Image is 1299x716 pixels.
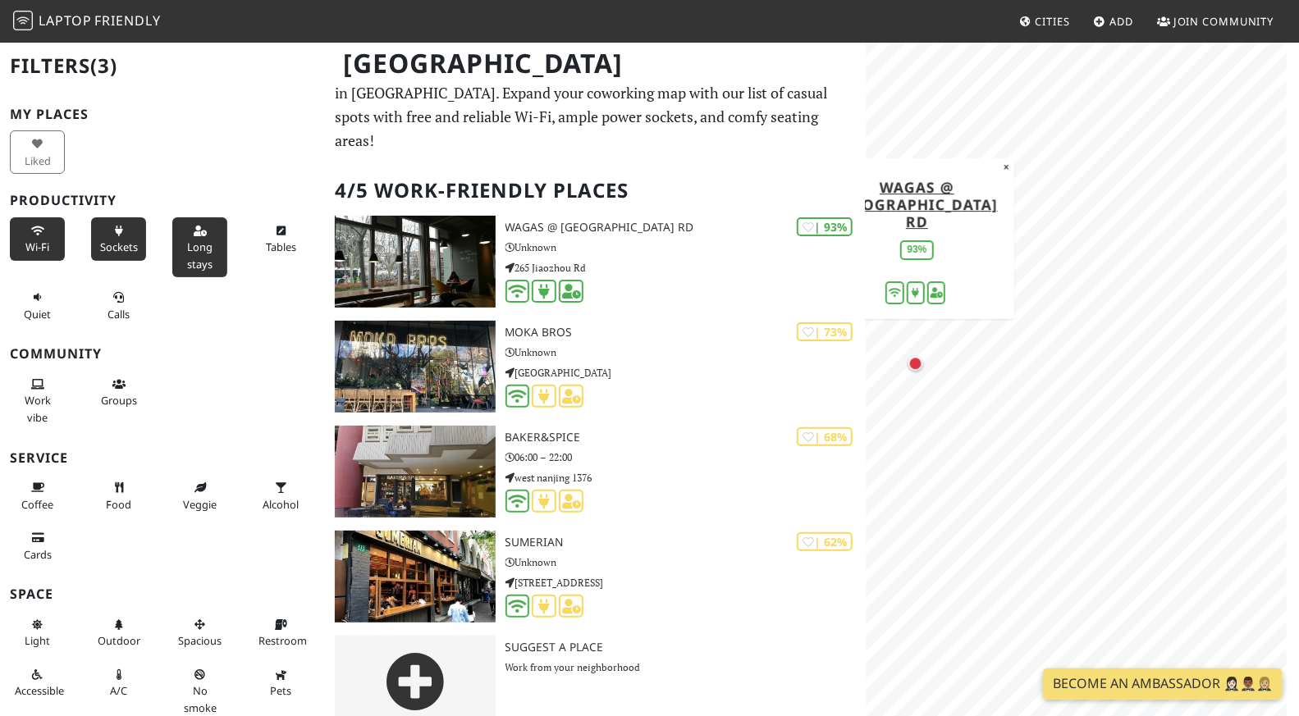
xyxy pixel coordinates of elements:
button: Accessible [10,661,65,705]
button: Wi-Fi [10,217,65,261]
button: Groups [91,371,146,414]
button: Alcohol [254,474,309,518]
span: Video/audio calls [107,307,130,322]
span: Friendly [94,11,160,30]
span: Long stays [187,239,213,271]
div: | 73% [797,322,853,341]
a: Moka Bros | 73% Moka Bros Unknown [GEOGRAPHIC_DATA] [325,321,867,413]
div: | 93% [797,217,853,236]
img: BAKER&SPICE [335,426,496,518]
h3: Moka Bros [505,326,867,340]
h2: Filters [10,41,315,91]
span: Natural light [25,633,50,648]
span: Outdoor area [98,633,140,648]
span: Power sockets [100,239,138,254]
div: Map marker [908,356,941,389]
button: Sockets [91,217,146,261]
h1: [GEOGRAPHIC_DATA] [330,41,863,86]
button: Coffee [10,474,65,518]
h3: Suggest a Place [505,641,867,654]
span: Air conditioned [110,683,127,698]
span: Quiet [24,307,51,322]
button: Food [91,474,146,518]
a: Join Community [1150,7,1281,36]
span: Join Community [1173,14,1274,29]
button: Tables [254,217,309,261]
h3: Community [10,346,315,362]
span: (3) [90,52,117,79]
a: Wagas @ Jiaozhou Rd | 93% Wagas @ [GEOGRAPHIC_DATA] Rd Unknown 265 Jiaozhou Rd [325,216,867,308]
button: Cards [10,524,65,568]
div: | 68% [797,427,853,446]
button: Spacious [172,611,227,654]
button: A/C [91,661,146,705]
h2: 4/5 Work-Friendly Places [335,166,857,216]
h3: Productivity [10,193,315,208]
span: Spacious [178,633,222,648]
img: Moka Bros [335,321,496,413]
p: Unknown [505,344,867,360]
p: 06:00 – 22:00 [505,449,867,465]
span: Alcohol [263,497,300,512]
h3: My Places [10,107,315,122]
span: Add [1110,14,1134,29]
p: Work from your neighborhood [505,659,867,675]
h3: Space [10,586,315,602]
span: Work-friendly tables [266,239,296,254]
h3: Wagas @ [GEOGRAPHIC_DATA] Rd [505,221,867,235]
span: Veggie [183,497,217,512]
a: Cities [1013,7,1077,36]
button: Close popup [999,158,1014,176]
span: Pet friendly [271,683,292,698]
p: [STREET_ADDRESS] [505,575,867,591]
span: Smoke free [184,683,217,714]
p: 265 Jiaozhou Rd [505,260,867,276]
img: LaptopFriendly [13,11,33,30]
h3: Service [10,450,315,466]
span: Credit cards [24,547,52,562]
span: Group tables [101,393,137,408]
a: SUMERIAN | 62% SUMERIAN Unknown [STREET_ADDRESS] [325,531,867,623]
span: Cities [1036,14,1070,29]
button: Work vibe [10,371,65,431]
button: Pets [254,661,309,705]
button: Veggie [172,474,227,518]
img: Wagas @ Jiaozhou Rd [335,216,496,308]
img: SUMERIAN [335,531,496,623]
span: People working [25,393,51,424]
p: Unknown [505,554,867,570]
span: Food [106,497,131,512]
button: Restroom [254,611,309,654]
button: Calls [91,284,146,327]
span: Coffee [21,497,53,512]
button: Long stays [172,217,227,277]
button: Outdoor [91,611,146,654]
div: 93% [901,240,934,259]
h3: BAKER&SPICE [505,431,867,445]
span: Accessible [15,683,64,698]
p: west nanjing 1376 [505,470,867,486]
span: Restroom [258,633,307,648]
button: Quiet [10,284,65,327]
a: BAKER&SPICE | 68% BAKER&SPICE 06:00 – 22:00 west nanjing 1376 [325,426,867,518]
p: [GEOGRAPHIC_DATA] [505,365,867,381]
p: Unknown [505,239,867,255]
span: Stable Wi-Fi [25,239,49,254]
h3: SUMERIAN [505,536,867,550]
div: | 62% [797,532,853,551]
button: Light [10,611,65,654]
a: Add [1087,7,1141,36]
span: Laptop [39,11,92,30]
a: LaptopFriendly LaptopFriendly [13,7,161,36]
a: Wagas @ [GEOGRAPHIC_DATA] Rd [836,177,998,231]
